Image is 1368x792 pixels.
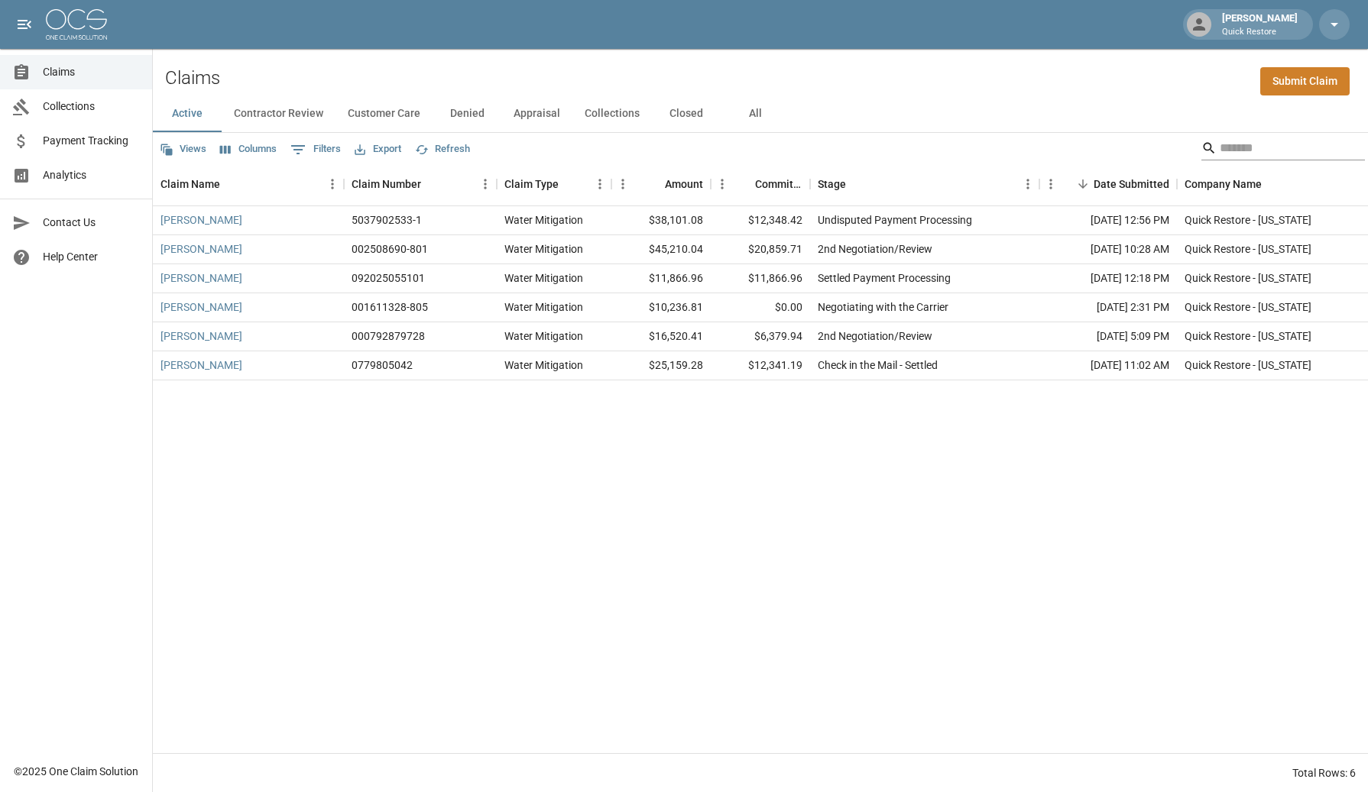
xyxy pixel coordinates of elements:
div: $6,379.94 [711,322,810,351]
div: Water Mitigation [504,299,583,315]
div: Water Mitigation [504,241,583,257]
div: Water Mitigation [504,328,583,344]
div: Undisputed Payment Processing [818,212,972,228]
div: 002508690-801 [352,241,428,257]
a: [PERSON_NAME] [160,270,242,286]
div: [DATE] 12:18 PM [1039,264,1177,293]
div: Claim Name [153,163,344,205]
div: $38,101.08 [611,206,711,235]
button: Menu [611,173,634,196]
div: $25,159.28 [611,351,711,380]
h2: Claims [165,67,220,89]
div: Stage [818,163,846,205]
div: 000792879728 [352,328,425,344]
button: Views [156,137,210,161]
div: Claim Type [504,163,559,205]
div: 2nd Negotiation/Review [818,328,932,344]
button: Sort [734,173,755,195]
div: Quick Restore - Colorado [1185,328,1311,344]
button: Contractor Review [222,95,336,132]
button: Menu [1039,173,1062,196]
button: Sort [220,173,242,195]
div: [PERSON_NAME] [1216,11,1304,38]
a: [PERSON_NAME] [160,241,242,257]
div: [DATE] 2:31 PM [1039,293,1177,322]
div: $11,866.96 [611,264,711,293]
button: Sort [643,173,665,195]
button: Sort [559,173,580,195]
div: Company Name [1185,163,1262,205]
div: $12,348.42 [711,206,810,235]
button: Denied [433,95,501,132]
div: $45,210.04 [611,235,711,264]
div: Water Mitigation [504,357,583,373]
div: $0.00 [711,293,810,322]
button: Sort [421,173,442,195]
div: Amount [665,163,703,205]
button: Sort [846,173,867,195]
a: [PERSON_NAME] [160,299,242,315]
div: © 2025 One Claim Solution [14,764,138,779]
div: Check in the Mail - Settled [818,357,938,373]
div: 092025055101 [352,270,425,286]
div: Water Mitigation [504,270,583,286]
div: Water Mitigation [504,212,583,228]
div: Stage [810,163,1039,205]
div: Committed Amount [711,163,810,205]
span: Payment Tracking [43,133,140,149]
div: Quick Restore - Colorado [1185,241,1311,257]
div: 2nd Negotiation/Review [818,241,932,257]
div: Quick Restore - Colorado [1185,270,1311,286]
div: Amount [611,163,711,205]
span: Claims [43,64,140,80]
a: [PERSON_NAME] [160,357,242,373]
button: Menu [474,173,497,196]
div: [DATE] 10:28 AM [1039,235,1177,264]
button: Active [153,95,222,132]
div: 5037902533-1 [352,212,422,228]
span: Help Center [43,249,140,265]
div: Quick Restore - Colorado [1185,357,1311,373]
button: Menu [1016,173,1039,196]
div: Search [1201,136,1365,163]
div: dynamic tabs [153,95,1368,132]
div: $12,341.19 [711,351,810,380]
div: [DATE] 12:56 PM [1039,206,1177,235]
div: 0779805042 [352,357,413,373]
button: All [721,95,789,132]
div: $10,236.81 [611,293,711,322]
div: $20,859.71 [711,235,810,264]
div: Date Submitted [1094,163,1169,205]
button: Customer Care [336,95,433,132]
div: Negotiating with the Carrier [818,299,948,315]
div: 001611328-805 [352,299,428,315]
div: Committed Amount [755,163,802,205]
button: Select columns [216,137,280,161]
a: [PERSON_NAME] [160,212,242,228]
div: [DATE] 5:09 PM [1039,322,1177,351]
button: Menu [711,173,734,196]
div: Quick Restore - Colorado [1185,212,1311,228]
button: Refresh [411,137,474,161]
div: Claim Type [497,163,611,205]
div: [DATE] 11:02 AM [1039,351,1177,380]
div: Settled Payment Processing [818,270,951,286]
button: Collections [572,95,652,132]
p: Quick Restore [1222,26,1298,39]
div: Total Rows: 6 [1292,765,1356,781]
img: ocs-logo-white-transparent.png [46,9,107,40]
div: Quick Restore - Colorado [1185,299,1311,315]
button: Export [351,137,405,161]
div: Date Submitted [1039,163,1177,205]
span: Collections [43,99,140,115]
button: Closed [652,95,721,132]
a: Submit Claim [1260,67,1350,95]
button: Menu [321,173,344,196]
button: Show filters [287,137,345,162]
button: Sort [1262,173,1283,195]
div: $16,520.41 [611,322,711,351]
div: Claim Number [352,163,421,205]
button: open drawer [9,9,40,40]
div: $11,866.96 [711,264,810,293]
span: Contact Us [43,215,140,231]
